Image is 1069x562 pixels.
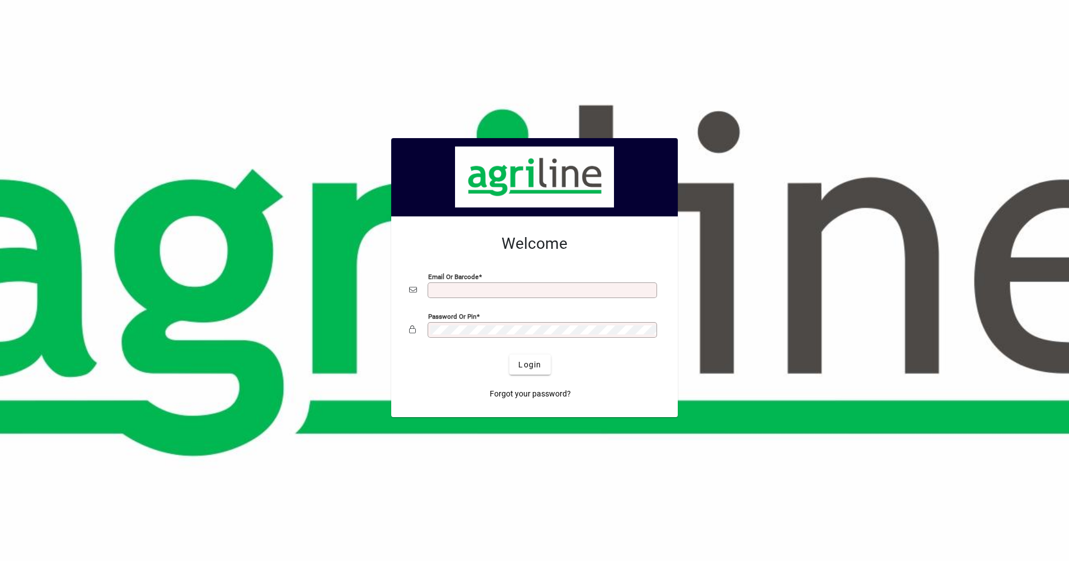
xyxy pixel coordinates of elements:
[518,359,541,371] span: Login
[428,273,479,281] mat-label: Email or Barcode
[428,313,476,320] mat-label: Password or Pin
[490,388,571,400] span: Forgot your password?
[509,355,550,375] button: Login
[409,234,660,253] h2: Welcome
[485,384,575,404] a: Forgot your password?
